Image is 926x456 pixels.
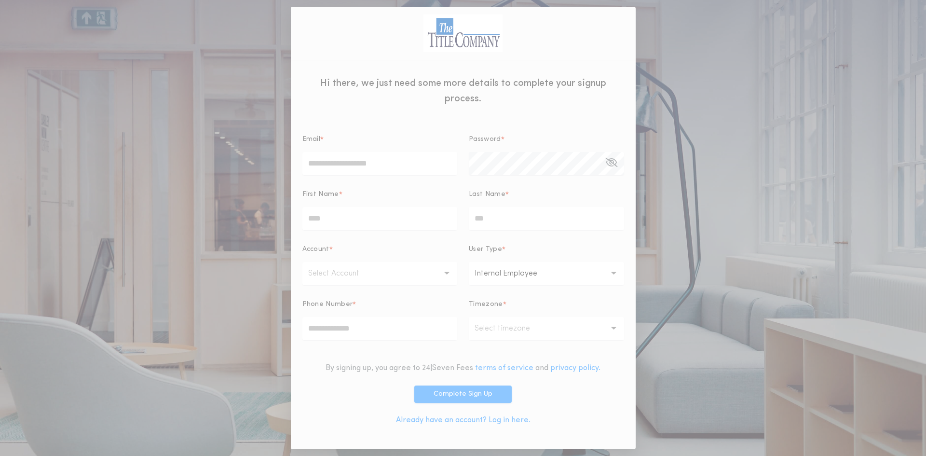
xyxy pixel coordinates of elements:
[469,245,502,254] p: User Type
[605,152,617,175] button: Password*
[469,152,624,175] input: Password*
[469,190,505,199] p: Last Name
[302,245,329,254] p: Account
[423,14,503,52] img: logo
[326,362,600,374] div: By signing up, you agree to 24|Seven Fees and
[469,317,624,340] button: Select timezone
[469,300,503,309] p: Timezone
[469,262,624,285] button: Internal Employee
[475,364,533,372] a: terms of service
[550,364,600,372] a: privacy policy.
[475,268,553,279] p: Internal Employee
[308,268,375,279] p: Select Account
[475,323,545,334] p: Select timezone
[302,317,458,340] input: Phone Number*
[302,135,321,144] p: Email
[469,135,501,144] p: Password
[302,152,458,175] input: Email*
[302,300,353,309] p: Phone Number
[396,416,531,424] a: Already have an account? Log in here.
[291,68,636,111] div: Hi there, we just need some more details to complete your signup process.
[302,262,458,285] button: Select Account
[302,190,339,199] p: First Name
[302,207,458,230] input: First Name*
[414,386,512,403] button: Complete Sign Up
[469,207,624,230] input: Last Name*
